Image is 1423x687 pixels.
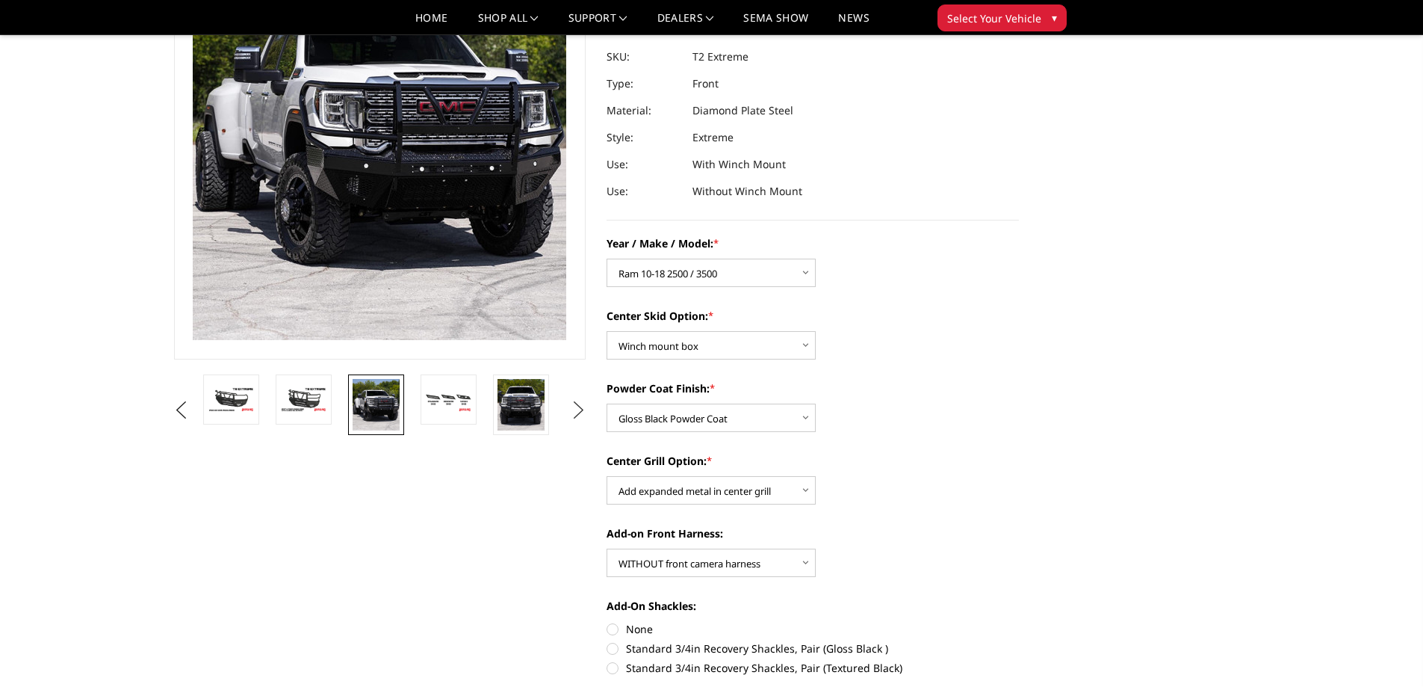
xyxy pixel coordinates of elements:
[838,13,869,34] a: News
[657,13,714,34] a: Dealers
[567,399,589,422] button: Next
[425,386,472,413] img: T2 Series - Extreme Front Bumper (receiver or winch)
[208,386,255,413] img: T2 Series - Extreme Front Bumper (receiver or winch)
[607,70,681,97] dt: Type:
[607,660,1019,676] label: Standard 3/4in Recovery Shackles, Pair (Textured Black)
[280,386,327,413] img: T2 Series - Extreme Front Bumper (receiver or winch)
[692,151,786,178] dd: With Winch Mount
[607,124,681,151] dt: Style:
[692,124,734,151] dd: Extreme
[415,13,447,34] a: Home
[353,379,400,431] img: T2 Series - Extreme Front Bumper (receiver or winch)
[743,13,808,34] a: SEMA Show
[692,70,719,97] dd: Front
[692,97,793,124] dd: Diamond Plate Steel
[607,381,1019,396] label: Powder Coat Finish:
[607,178,681,205] dt: Use:
[607,43,681,70] dt: SKU:
[497,379,545,431] img: T2 Series - Extreme Front Bumper (receiver or winch)
[170,399,193,422] button: Previous
[478,13,539,34] a: shop all
[607,308,1019,324] label: Center Skid Option:
[692,43,748,70] dd: T2 Extreme
[607,453,1019,469] label: Center Grill Option:
[1348,615,1423,687] iframe: Chat Widget
[937,4,1067,31] button: Select Your Vehicle
[607,641,1019,656] label: Standard 3/4in Recovery Shackles, Pair (Gloss Black )
[607,621,1019,637] label: None
[568,13,627,34] a: Support
[692,178,802,205] dd: Without Winch Mount
[607,598,1019,614] label: Add-On Shackles:
[1052,10,1057,25] span: ▾
[607,151,681,178] dt: Use:
[607,235,1019,251] label: Year / Make / Model:
[607,526,1019,541] label: Add-on Front Harness:
[607,97,681,124] dt: Material:
[947,10,1041,26] span: Select Your Vehicle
